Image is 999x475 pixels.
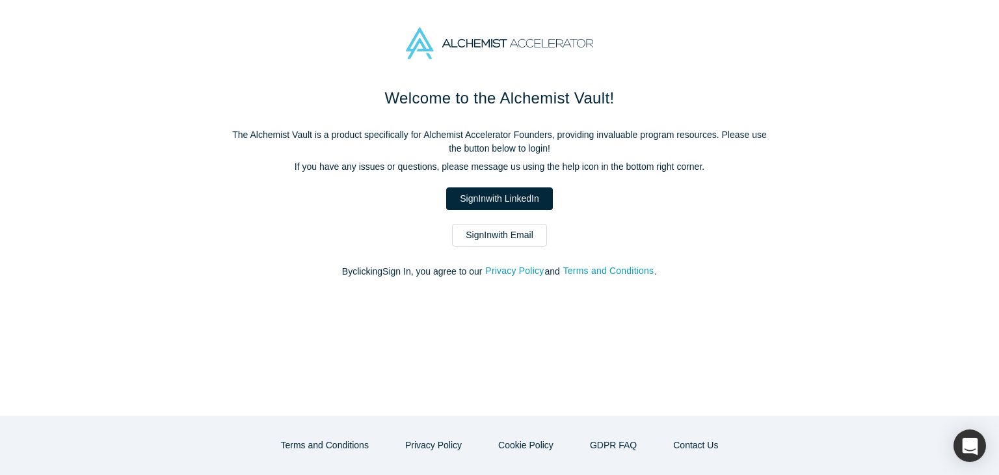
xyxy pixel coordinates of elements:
[406,27,593,59] img: Alchemist Accelerator Logo
[659,434,732,457] button: Contact Us
[392,434,475,457] button: Privacy Policy
[226,160,773,174] p: If you have any issues or questions, please message us using the help icon in the bottom right co...
[267,434,382,457] button: Terms and Conditions
[576,434,650,457] a: GDPR FAQ
[226,128,773,156] p: The Alchemist Vault is a product specifically for Alchemist Accelerator Founders, providing inval...
[226,265,773,278] p: By clicking Sign In , you agree to our and .
[485,264,544,278] button: Privacy Policy
[446,187,552,210] a: SignInwith LinkedIn
[452,224,547,247] a: SignInwith Email
[563,264,655,278] button: Terms and Conditions
[226,87,773,110] h1: Welcome to the Alchemist Vault!
[485,434,567,457] button: Cookie Policy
